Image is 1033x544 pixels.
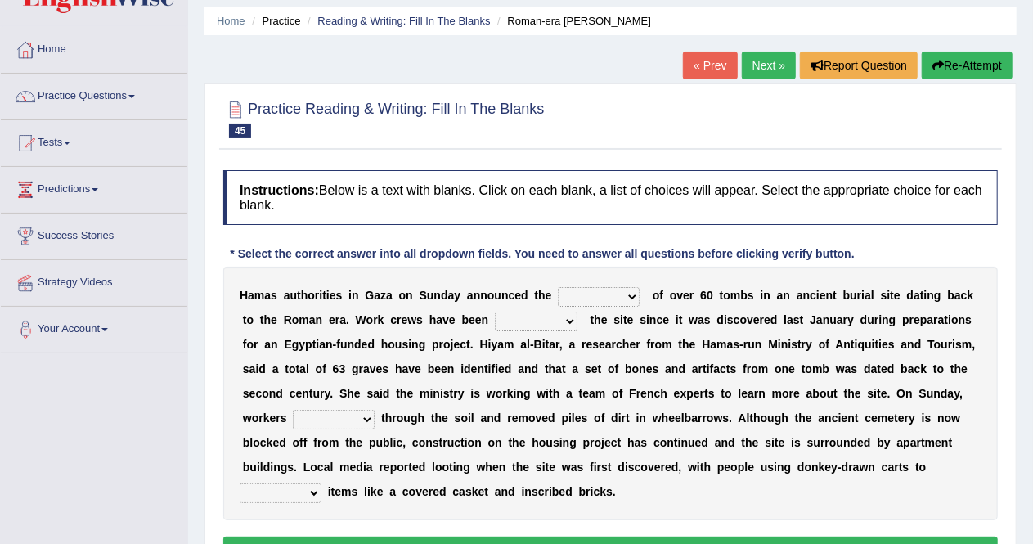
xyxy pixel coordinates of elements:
b: a [549,338,555,351]
b: n [411,338,419,351]
b: e [454,338,460,351]
b: i [319,289,322,302]
b: r [373,313,377,326]
b: e [271,313,277,326]
b: u [494,289,501,302]
b: n [348,338,355,351]
b: y [847,313,854,326]
b: c [616,338,622,351]
b: o [443,338,451,351]
b: - [530,338,534,351]
b: H [702,338,710,351]
b: e [601,313,608,326]
b: o [934,338,941,351]
b: t [312,338,317,351]
b: i [872,338,875,351]
b: y [806,338,812,351]
b: t [546,338,550,351]
b: , [559,338,563,351]
b: p [920,313,927,326]
b: - [739,338,743,351]
b: o [723,289,730,302]
b: r [555,338,559,351]
b: e [820,289,826,302]
b: a [339,313,346,326]
b: m [299,313,308,326]
b: n [482,313,489,326]
a: « Prev [683,52,737,79]
b: n [927,289,935,302]
b: . [346,313,349,326]
a: Home [217,15,245,27]
b: d [368,338,375,351]
b: e [599,338,605,351]
b: h [538,289,546,302]
b: u [829,313,837,326]
b: g [419,338,426,351]
span: 45 [229,124,251,138]
b: t [466,338,470,351]
b: G [365,289,374,302]
b: s [734,338,740,351]
b: n [763,289,770,302]
b: w [407,313,416,326]
b: s [965,313,972,326]
b: b [462,313,469,326]
b: r [948,338,952,351]
b: a [436,313,442,326]
a: Practice Questions [1,74,187,115]
b: i [724,313,727,326]
b: e [449,313,456,326]
b: R [284,313,292,326]
b: n [480,289,487,302]
b: e [662,313,669,326]
b: t [591,313,595,326]
b: t [243,313,247,326]
b: s [613,313,620,326]
b: g [889,313,896,326]
b: i [816,289,820,302]
h4: Below is a text with blanks. Click on each blank, a list of choices will appear. Select the appro... [223,170,998,225]
b: i [646,313,649,326]
b: s [748,289,754,302]
h2: Practice Reading & Writing: Fill In The Blanks [223,97,545,138]
b: k [968,289,974,302]
b: m [962,338,972,351]
b: i [620,313,623,326]
b: n [959,313,966,326]
b: e [627,313,634,326]
b: n [352,289,359,302]
b: a [520,338,527,351]
b: n [326,338,333,351]
b: r [582,338,586,351]
b: e [894,289,901,302]
b: i [408,338,411,351]
b: i [488,338,492,351]
b: c [810,289,816,302]
b: H [240,289,248,302]
b: e [329,313,335,326]
b: 0 [707,289,713,302]
b: r [933,313,937,326]
b: n [406,289,413,302]
b: h [429,313,437,326]
b: n [826,289,833,302]
b: h [682,338,689,351]
b: u [867,313,874,326]
b: s [416,313,423,326]
b: a [777,289,784,302]
b: l [871,289,874,302]
b: t [623,313,627,326]
b: s [727,313,734,326]
b: l [784,313,787,326]
b: c [460,338,466,351]
b: a [569,338,576,351]
b: s [592,338,599,351]
b: d [717,313,725,326]
b: i [855,338,858,351]
b: J [810,313,816,326]
b: c [961,289,968,302]
b: d [521,289,528,302]
b: M [768,338,778,351]
b: a [386,289,393,302]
